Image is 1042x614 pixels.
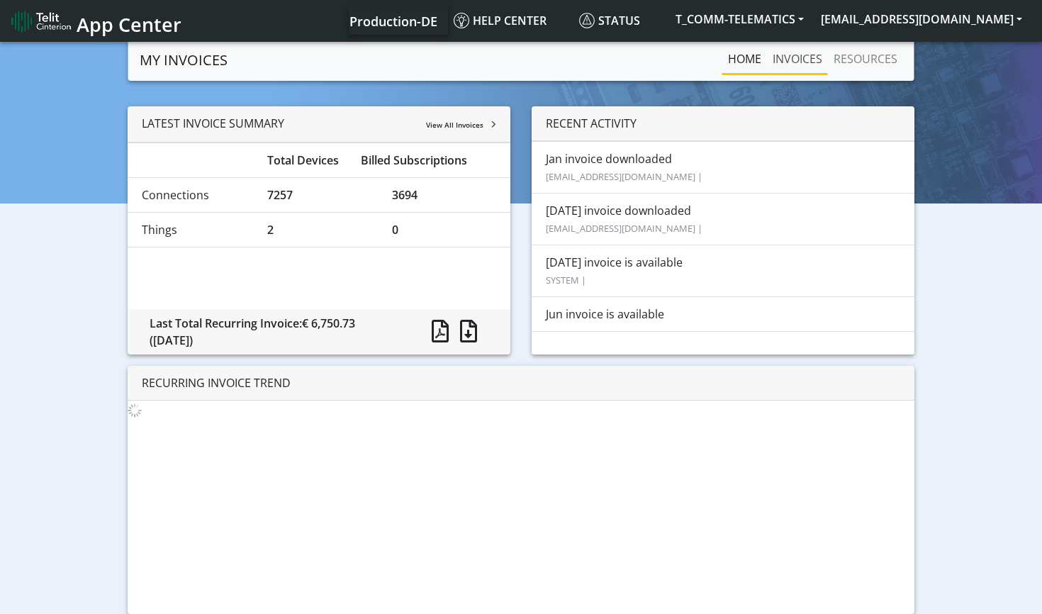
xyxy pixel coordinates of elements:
[257,186,382,203] div: 7257
[77,11,181,38] span: App Center
[350,152,507,169] div: Billed Subscriptions
[257,221,382,238] div: 2
[349,13,437,30] span: Production-DE
[150,332,398,349] div: ([DATE])
[128,403,142,418] img: loading.gif
[139,315,409,349] div: Last Total Recurring Invoice:
[667,6,812,32] button: T_COMM-TELEMATICS
[812,6,1031,32] button: [EMAIL_ADDRESS][DOMAIN_NAME]
[546,222,702,235] small: [EMAIL_ADDRESS][DOMAIN_NAME] |
[11,10,71,33] img: logo-telit-cinterion-gw-new.png
[579,13,640,28] span: Status
[131,221,257,238] div: Things
[381,186,507,203] div: 3694
[532,193,914,245] li: [DATE] invoice downloaded
[448,6,573,35] a: Help center
[131,186,257,203] div: Connections
[454,13,469,28] img: knowledge.svg
[722,45,767,73] a: Home
[426,120,483,130] span: View All Invoices
[546,170,702,183] small: [EMAIL_ADDRESS][DOMAIN_NAME] |
[381,221,507,238] div: 0
[532,106,914,141] div: RECENT ACTIVITY
[532,296,914,332] li: Jun invoice is available
[140,46,228,74] a: MY INVOICES
[11,6,179,36] a: App Center
[349,6,437,35] a: Your current platform instance
[828,45,903,73] a: RESOURCES
[573,6,667,35] a: Status
[128,366,914,401] div: RECURRING INVOICE TREND
[257,152,351,169] div: Total Devices
[532,245,914,297] li: [DATE] invoice is available
[302,316,355,331] span: € 6,750.73
[532,141,914,194] li: Jan invoice downloaded
[546,274,586,286] small: SYSTEM |
[128,106,510,143] div: LATEST INVOICE SUMMARY
[579,13,595,28] img: status.svg
[767,45,828,73] a: INVOICES
[454,13,547,28] span: Help center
